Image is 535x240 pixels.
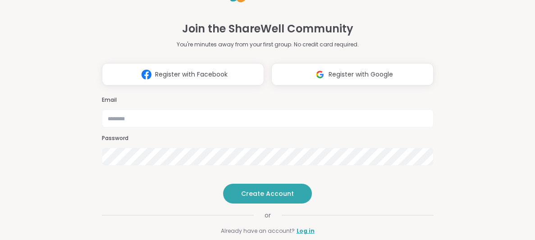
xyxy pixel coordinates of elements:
[297,227,315,235] a: Log in
[102,135,434,142] h3: Password
[177,41,359,49] p: You're minutes away from your first group. No credit card required.
[182,21,353,37] h1: Join the ShareWell Community
[241,189,294,198] span: Create Account
[155,70,228,79] span: Register with Facebook
[223,184,312,204] button: Create Account
[102,63,264,86] button: Register with Facebook
[138,66,155,83] img: ShareWell Logomark
[271,63,434,86] button: Register with Google
[221,227,295,235] span: Already have an account?
[102,96,434,104] h3: Email
[311,66,329,83] img: ShareWell Logomark
[254,211,282,220] span: or
[329,70,393,79] span: Register with Google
